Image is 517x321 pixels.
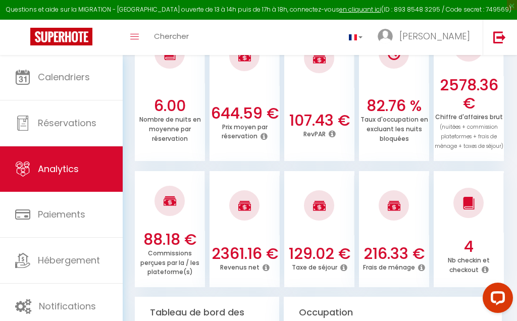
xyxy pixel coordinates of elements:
p: Nombre de nuits en moyenne par réservation [139,113,201,143]
h3: 129.02 € [284,245,354,263]
iframe: LiveChat chat widget [475,279,517,321]
p: Commissions perçues par la / les plateforme(s) [140,247,199,277]
span: [PERSON_NAME] [399,30,470,42]
span: Paiements [38,208,85,221]
img: ... [378,29,393,44]
span: Analytics [38,163,79,175]
h3: 2361.16 € [210,245,280,263]
p: Prix moyen par réservation [222,121,268,141]
p: Nb checkin et checkout [448,254,490,274]
h3: 2578.36 € [434,76,504,113]
p: Revenus net [220,261,260,272]
p: Taux d'occupation en excluant les nuits bloquées [360,113,428,143]
h3: 644.59 € [210,104,280,123]
h3: 216.33 € [359,245,429,263]
h3: 107.43 € [284,112,354,130]
img: logout [493,31,506,43]
p: Chiffre d'affaires brut [435,111,503,150]
p: Frais de ménage [363,261,415,272]
a: Chercher [146,20,196,55]
span: (nuitées + commission plateformes + frais de ménage + taxes de séjour) [435,123,503,150]
span: Chercher [154,31,189,41]
h3: 88.18 € [135,231,205,249]
img: Super Booking [30,28,92,45]
a: ... [PERSON_NAME] [370,20,483,55]
h3: 82.76 % [359,97,429,115]
h3: 4 [434,238,504,256]
p: RevPAR [303,128,326,138]
h3: 6.00 [135,97,205,115]
span: Réservations [38,117,96,129]
span: Notifications [39,300,96,312]
p: Taxe de séjour [292,261,337,272]
span: Hébergement [38,254,100,266]
span: Calendriers [38,71,90,83]
a: en cliquant ici [339,5,381,14]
